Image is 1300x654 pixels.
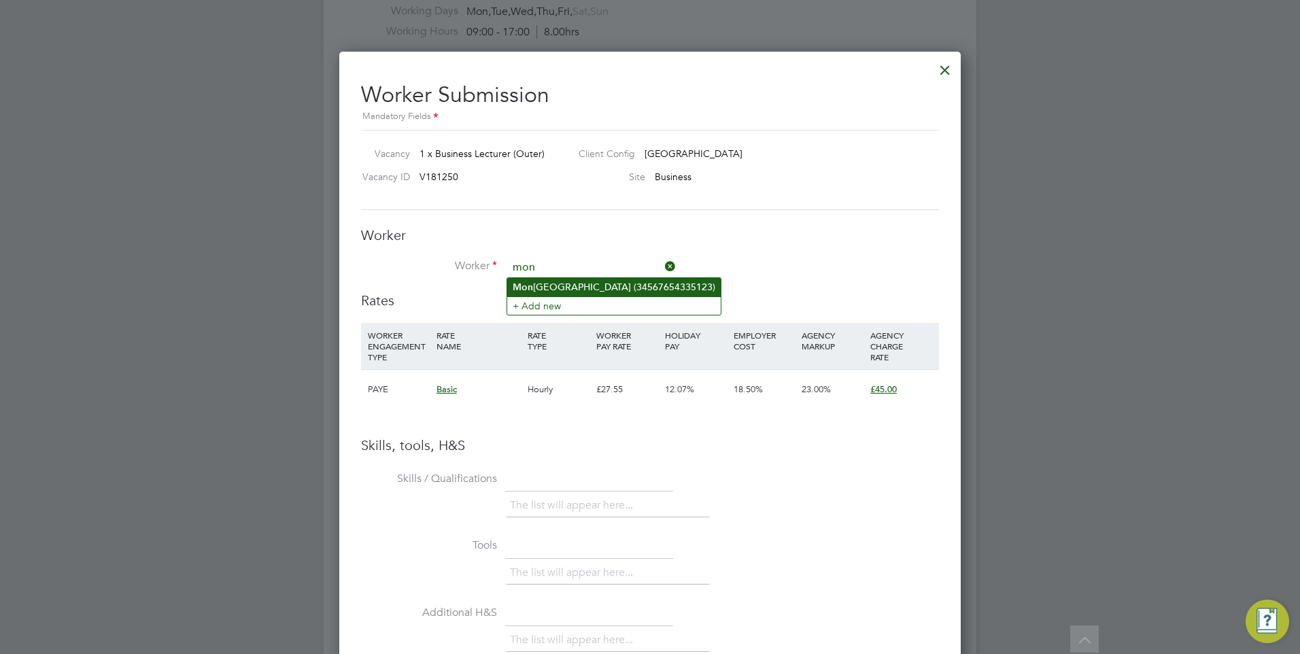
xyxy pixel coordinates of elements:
[568,171,645,183] label: Site
[364,370,433,409] div: PAYE
[513,281,533,293] b: Mon
[734,383,763,395] span: 18.50%
[361,538,497,553] label: Tools
[420,171,458,183] span: V181250
[361,259,497,273] label: Worker
[655,171,691,183] span: Business
[507,296,721,315] li: + Add new
[593,370,662,409] div: £27.55
[361,71,939,124] h2: Worker Submission
[361,606,497,620] label: Additional H&S
[524,323,593,358] div: RATE TYPE
[730,323,799,358] div: EMPLOYER COST
[662,323,730,358] div: HOLIDAY PAY
[361,472,497,486] label: Skills / Qualifications
[420,148,545,160] span: 1 x Business Lecturer (Outer)
[510,564,638,582] li: The list will appear here...
[1246,600,1289,643] button: Engage Resource Center
[364,323,433,369] div: WORKER ENGAGEMENT TYPE
[867,323,936,369] div: AGENCY CHARGE RATE
[510,496,638,515] li: The list will appear here...
[433,323,524,358] div: RATE NAME
[645,148,742,160] span: [GEOGRAPHIC_DATA]
[361,109,939,124] div: Mandatory Fields
[361,292,939,309] h3: Rates
[361,226,939,244] h3: Worker
[870,383,897,395] span: £45.00
[524,370,593,409] div: Hourly
[665,383,694,395] span: 12.07%
[802,383,831,395] span: 23.00%
[361,436,939,454] h3: Skills, tools, H&S
[568,148,635,160] label: Client Config
[798,323,867,358] div: AGENCY MARKUP
[510,631,638,649] li: The list will appear here...
[508,258,676,278] input: Search for...
[356,148,410,160] label: Vacancy
[507,278,721,296] li: [GEOGRAPHIC_DATA] (34567654335123)
[356,171,410,183] label: Vacancy ID
[593,323,662,358] div: WORKER PAY RATE
[437,383,457,395] span: Basic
